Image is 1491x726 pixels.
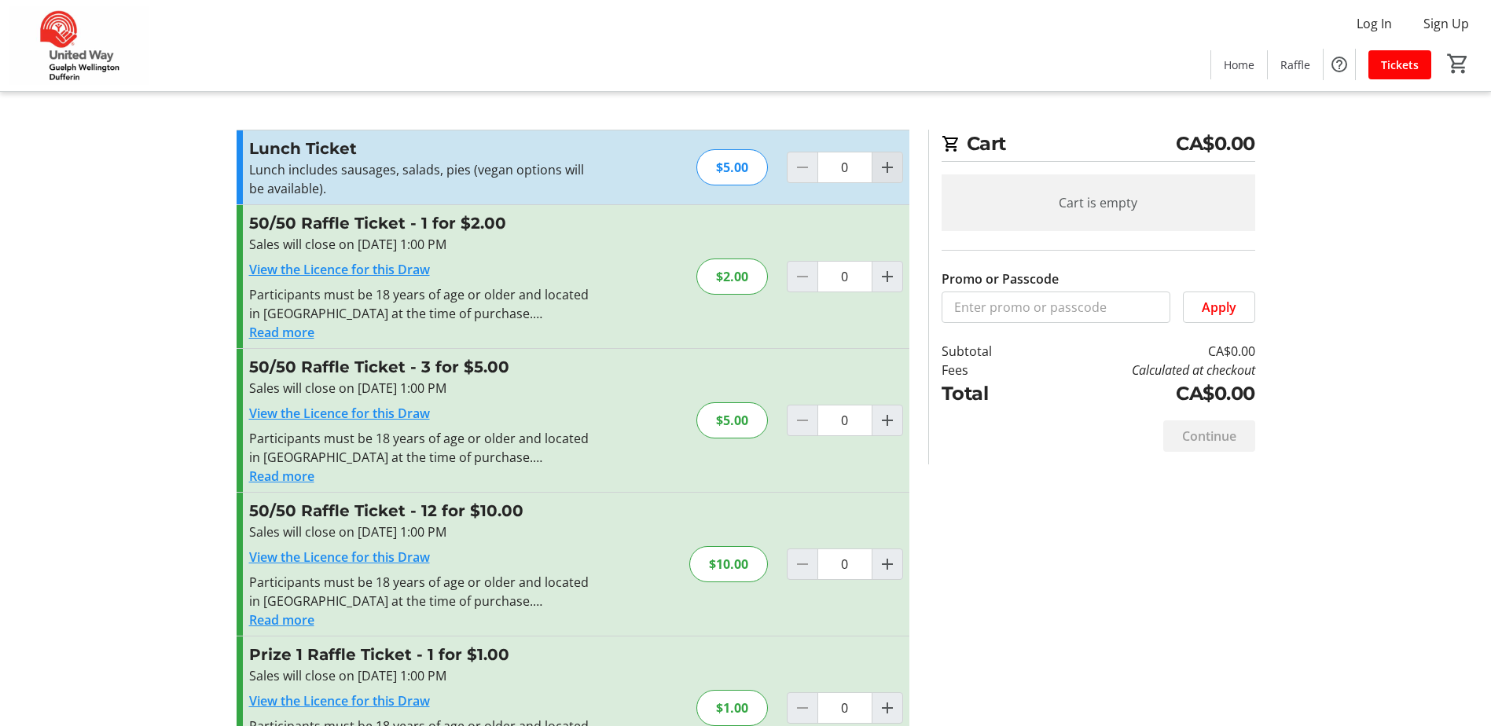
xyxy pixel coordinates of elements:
button: Read more [249,467,314,486]
input: 50/50 Raffle Ticket Quantity [817,548,872,580]
input: Lunch Ticket Quantity [817,152,872,183]
div: Participants must be 18 years of age or older and located in [GEOGRAPHIC_DATA] at the time of pur... [249,429,593,467]
a: View the Licence for this Draw [249,261,430,278]
a: View the Licence for this Draw [249,692,430,709]
div: $2.00 [696,258,768,295]
button: Apply [1183,291,1255,323]
button: Log In [1344,11,1405,36]
p: Lunch includes sausages, salads, pies (vegan options will be available). [249,160,593,198]
button: Read more [249,610,314,629]
div: Sales will close on [DATE] 1:00 PM [249,522,593,541]
div: Sales will close on [DATE] 1:00 PM [249,379,593,398]
td: Subtotal [942,342,1033,361]
h3: Prize 1 Raffle Ticket - 1 for $1.00 [249,643,593,666]
button: Cart [1444,49,1472,78]
span: Sign Up [1423,14,1469,33]
td: CA$0.00 [1032,379,1254,408]
input: 50/50 Raffle Ticket Quantity [817,405,872,436]
h3: 50/50 Raffle Ticket - 1 for $2.00 [249,211,593,235]
button: Read more [249,323,314,342]
span: CA$0.00 [1176,130,1255,158]
div: $5.00 [696,149,768,185]
div: $1.00 [696,690,768,726]
td: Total [942,379,1033,408]
div: Sales will close on [DATE] 1:00 PM [249,235,593,254]
td: CA$0.00 [1032,342,1254,361]
button: Increment by one [872,693,902,723]
a: View the Licence for this Draw [249,405,430,422]
label: Promo or Passcode [942,269,1059,288]
a: View the Licence for this Draw [249,548,430,566]
div: $5.00 [696,402,768,438]
img: United Way Guelph Wellington Dufferin's Logo [9,6,149,85]
button: Help [1324,49,1355,80]
div: Cart is empty [942,174,1255,231]
h2: Cart [942,130,1255,162]
button: Increment by one [872,152,902,182]
button: Increment by one [872,262,902,291]
h3: 50/50 Raffle Ticket - 3 for $5.00 [249,355,593,379]
button: Increment by one [872,549,902,579]
div: Participants must be 18 years of age or older and located in [GEOGRAPHIC_DATA] at the time of pur... [249,573,593,610]
input: Enter promo or passcode [942,291,1170,323]
a: Raffle [1268,50,1323,79]
div: Sales will close on [DATE] 1:00 PM [249,666,593,685]
input: 50/50 Raffle Ticket Quantity [817,261,872,292]
span: Home [1224,57,1254,73]
button: Increment by one [872,405,902,435]
span: Raffle [1280,57,1310,73]
td: Calculated at checkout [1032,361,1254,379]
span: Log In [1357,14,1392,33]
span: Apply [1202,298,1236,317]
div: Participants must be 18 years of age or older and located in [GEOGRAPHIC_DATA] at the time of pur... [249,285,593,323]
div: $10.00 [689,546,768,582]
a: Home [1211,50,1267,79]
td: Fees [942,361,1033,379]
span: Tickets [1381,57,1419,73]
h3: 50/50 Raffle Ticket - 12 for $10.00 [249,499,593,522]
a: Tickets [1368,50,1431,79]
input: Prize 1 Raffle Ticket Quantity [817,692,872,724]
button: Sign Up [1411,11,1482,36]
h3: Lunch Ticket [249,137,593,160]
